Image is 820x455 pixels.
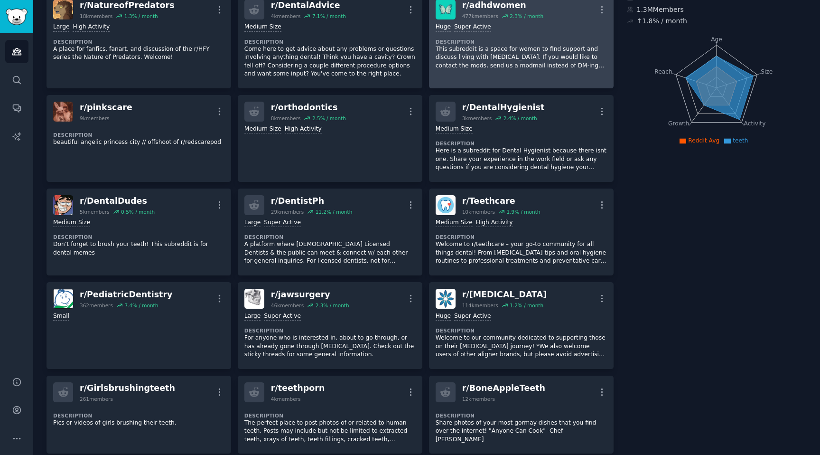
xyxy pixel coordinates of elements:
[53,23,69,32] div: Large
[244,38,416,45] dt: Description
[711,36,722,43] tspan: Age
[506,209,540,215] div: 1.9 % / month
[627,5,807,15] div: 1.3M Members
[238,282,422,369] a: jawsurgeryr/jawsurgery46kmembers2.3% / monthLargeSuper ActiveDescriptionFor anyone who is interes...
[462,13,498,19] div: 477k members
[462,102,545,114] div: r/ DentalHygienist
[436,240,607,265] p: Welcome to r/teethcare – your go-to community for all things dental! From [MEDICAL_DATA] tips and...
[53,195,73,215] img: DentalDudes
[462,396,495,402] div: 12k members
[510,302,543,309] div: 1.2 % / month
[244,45,416,78] p: Come here to get advice about any problems or questions involving anything dental! Think you have...
[244,312,261,321] div: Large
[316,209,353,215] div: 11.2 % / month
[271,289,349,301] div: r/ jawsurgery
[53,234,224,240] dt: Description
[271,382,325,394] div: r/ teethporn
[53,240,224,257] p: Don’t forget to brush your teeth! This subreddit is for dental memes
[436,419,607,444] p: Share photos of your most gormay dishes that you find over the internet! "Anyone Can Cook" -Chef ...
[429,95,614,182] a: r/DentalHygienist3kmembers2.4% / monthMedium SizeDescriptionHere is a subreddit for Dental Hygien...
[271,195,352,207] div: r/ DentistPh
[47,376,231,454] a: r/Girlsbrushingteeth261membersDescriptionPics or videos of girls brushing their teeth.
[668,120,689,127] tspan: Growth
[80,115,110,122] div: 9k members
[733,137,748,144] span: teeth
[53,218,90,227] div: Medium Size
[436,334,607,359] p: Welcome to our community dedicated to supporting those on their [MEDICAL_DATA] journey! *We also ...
[47,95,231,182] a: pinkscarer/pinkscare9kmembersDescriptionbeautiful angelic princess city // offshoot of r/redscarepod
[6,9,28,25] img: GummySearch logo
[53,412,224,419] dt: Description
[244,218,261,227] div: Large
[271,209,304,215] div: 29k members
[436,289,456,309] img: Invisalign
[454,23,491,32] div: Super Active
[429,376,614,454] a: r/BoneAppleTeeth12kmembersDescriptionShare photos of your most gormay dishes that you find over t...
[238,95,422,182] a: r/orthodontics8kmembers2.5% / monthMedium SizeHigh Activity
[462,115,492,122] div: 3k members
[121,209,155,215] div: 0.5 % / month
[637,16,687,26] div: ↑ 1.8 % / month
[271,302,304,309] div: 46k members
[80,209,110,215] div: 5k members
[436,412,607,419] dt: Description
[462,195,540,207] div: r/ Teethcare
[436,234,607,240] dt: Description
[244,125,281,134] div: Medium Size
[462,209,495,215] div: 10k members
[285,125,322,134] div: High Activity
[271,396,301,402] div: 4k members
[244,234,416,240] dt: Description
[264,218,301,227] div: Super Active
[510,13,543,19] div: 2.3 % / month
[429,282,614,369] a: Invisalignr/[MEDICAL_DATA]114kmembers1.2% / monthHugeSuper ActiveDescriptionWelcome to our commun...
[436,195,456,215] img: Teethcare
[312,115,346,122] div: 2.5 % / month
[53,419,224,427] p: Pics or videos of girls brushing their teeth.
[124,13,158,19] div: 1.3 % / month
[316,302,349,309] div: 2.3 % / month
[503,115,537,122] div: 2.4 % / month
[238,189,422,275] a: r/DentistPh29kmembers11.2% / monthLargeSuper ActiveDescriptionA platform where [DEMOGRAPHIC_DATA]...
[436,312,451,321] div: Huge
[53,132,224,138] dt: Description
[80,195,155,207] div: r/ DentalDudes
[244,289,264,309] img: jawsurgery
[244,240,416,265] p: A platform where [DEMOGRAPHIC_DATA] Licensed Dentists & the public can meet & connect w/ each oth...
[264,312,301,321] div: Super Active
[271,102,346,114] div: r/ orthodontics
[47,189,231,275] a: DentalDudesr/DentalDudes5kmembers0.5% / monthMedium SizeDescriptionDon’t forget to brush your tee...
[244,419,416,444] p: The perfect place to post photos of or related to human teeth. Posts may include but not be limit...
[244,334,416,359] p: For anyone who is interested in, about to go through, or has already gone through [MEDICAL_DATA]....
[80,289,172,301] div: r/ PediatricDentistry
[80,396,113,402] div: 261 members
[654,68,672,75] tspan: Reach
[761,68,773,75] tspan: Size
[436,38,607,45] dt: Description
[436,23,451,32] div: Huge
[744,120,765,127] tspan: Activity
[53,45,224,62] p: A place for fanfics, fanart, and discussion of the r/HFY series the Nature of Predators. Welcome!
[436,45,607,70] p: This subreddit is a space for women to find support and discuss living with [MEDICAL_DATA]. If yo...
[454,312,491,321] div: Super Active
[476,218,513,227] div: High Activity
[271,115,301,122] div: 8k members
[462,302,498,309] div: 114k members
[312,13,346,19] div: 7.1 % / month
[436,147,607,172] p: Here is a subreddit for Dental Hygienist because there isnt one. Share your experience in the wor...
[53,312,69,321] div: Small
[53,289,73,309] img: PediatricDentistry
[53,38,224,45] dt: Description
[462,289,547,301] div: r/ [MEDICAL_DATA]
[688,137,719,144] span: Reddit Avg
[244,327,416,334] dt: Description
[73,23,110,32] div: High Activity
[462,382,545,394] div: r/ BoneAppleTeeth
[53,138,224,147] p: beautiful angelic princess city // offshoot of r/redscarepod
[436,125,473,134] div: Medium Size
[124,302,158,309] div: 7.4 % / month
[80,302,113,309] div: 362 members
[80,13,112,19] div: 18k members
[238,376,422,454] a: r/teethporn4kmembersDescriptionThe perfect place to post photos of or related to human teeth. Pos...
[271,13,301,19] div: 4k members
